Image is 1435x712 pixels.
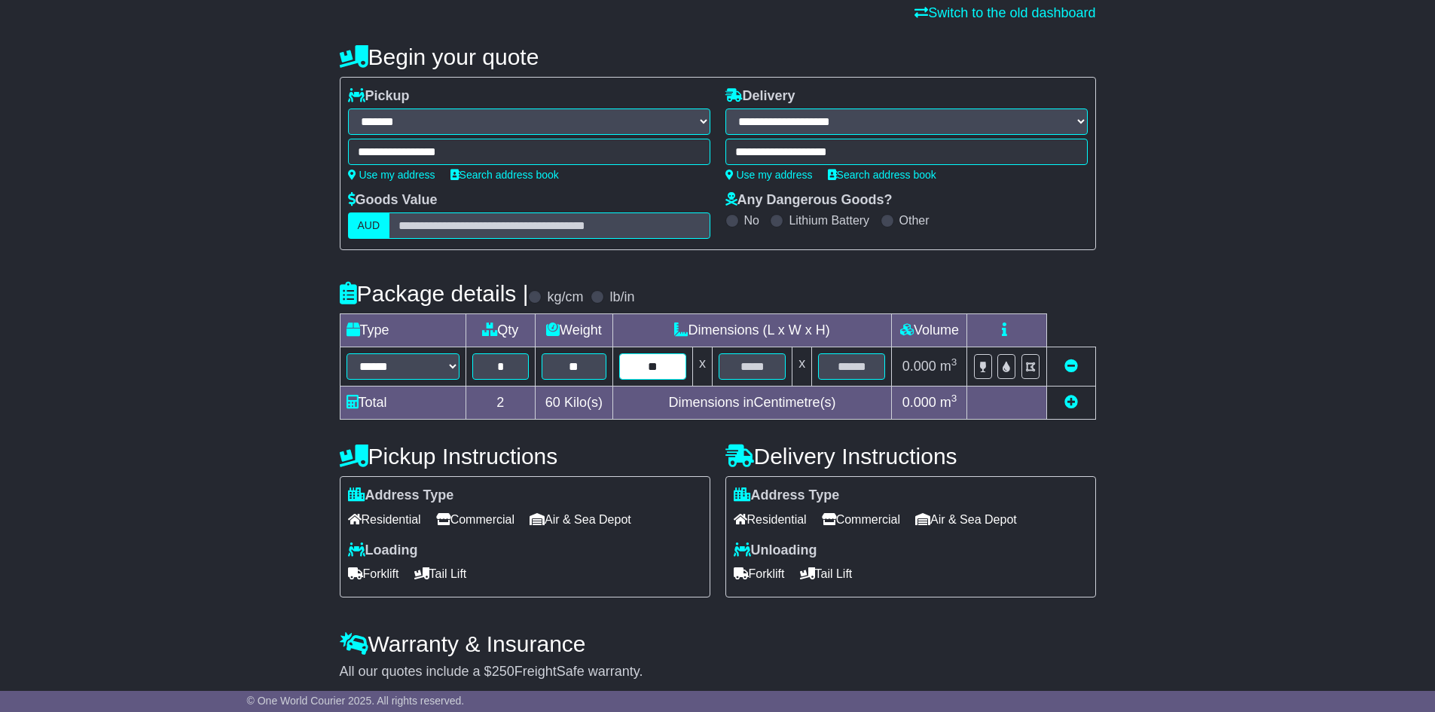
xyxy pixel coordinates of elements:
[800,562,853,585] span: Tail Lift
[692,347,712,387] td: x
[725,444,1096,469] h4: Delivery Instructions
[348,562,399,585] span: Forklift
[828,169,936,181] a: Search address book
[951,393,957,404] sup: 3
[348,88,410,105] label: Pickup
[609,289,634,306] label: lb/in
[340,631,1096,656] h4: Warranty & Insurance
[414,562,467,585] span: Tail Lift
[734,562,785,585] span: Forklift
[545,395,560,410] span: 60
[725,192,893,209] label: Any Dangerous Goods?
[1064,359,1078,374] a: Remove this item
[902,359,936,374] span: 0.000
[725,88,795,105] label: Delivery
[914,5,1095,20] a: Switch to the old dashboard
[940,359,957,374] span: m
[792,347,812,387] td: x
[348,212,390,239] label: AUD
[466,314,536,347] td: Qty
[340,44,1096,69] h4: Begin your quote
[348,487,454,504] label: Address Type
[734,508,807,531] span: Residential
[612,387,892,420] td: Dimensions in Centimetre(s)
[348,169,435,181] a: Use my address
[915,508,1017,531] span: Air & Sea Depot
[940,395,957,410] span: m
[340,387,466,420] td: Total
[348,542,418,559] label: Loading
[436,508,514,531] span: Commercial
[734,542,817,559] label: Unloading
[348,508,421,531] span: Residential
[530,508,631,531] span: Air & Sea Depot
[951,356,957,368] sup: 3
[247,695,465,707] span: © One World Courier 2025. All rights reserved.
[744,213,759,228] label: No
[725,169,813,181] a: Use my address
[340,664,1096,680] div: All our quotes include a $ FreightSafe warranty.
[734,487,840,504] label: Address Type
[340,444,710,469] h4: Pickup Instructions
[789,213,869,228] label: Lithium Battery
[340,281,529,306] h4: Package details |
[1064,395,1078,410] a: Add new item
[547,289,583,306] label: kg/cm
[340,314,466,347] td: Type
[899,213,930,228] label: Other
[892,314,967,347] td: Volume
[612,314,892,347] td: Dimensions (L x W x H)
[450,169,559,181] a: Search address book
[822,508,900,531] span: Commercial
[536,387,613,420] td: Kilo(s)
[466,387,536,420] td: 2
[902,395,936,410] span: 0.000
[348,192,438,209] label: Goods Value
[492,664,514,679] span: 250
[536,314,613,347] td: Weight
